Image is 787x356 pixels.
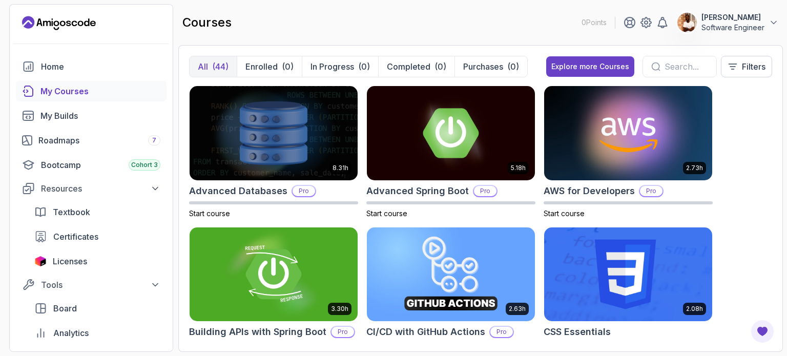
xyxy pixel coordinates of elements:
a: board [28,298,167,319]
div: (0) [358,60,370,73]
a: textbook [28,202,167,222]
p: All [198,60,208,73]
p: 8.31h [333,164,348,172]
button: Filters [721,56,772,77]
span: 7 [152,136,156,144]
div: (0) [282,60,294,73]
a: home [16,56,167,77]
div: Home [41,60,160,73]
p: 3.30h [331,305,348,313]
a: courses [16,81,167,101]
button: Open Feedback Button [750,319,775,344]
span: Cohort 3 [131,161,158,169]
h2: Advanced Databases [189,184,287,198]
h2: courses [182,14,232,31]
div: Bootcamp [41,159,160,171]
img: Advanced Spring Boot card [367,86,535,180]
div: My Courses [40,85,160,97]
button: Completed(0) [378,56,454,77]
img: AWS for Developers card [544,86,712,180]
p: In Progress [310,60,354,73]
div: (0) [434,60,446,73]
h2: Building APIs with Spring Boot [189,325,326,339]
span: Analytics [53,327,89,339]
div: (0) [507,60,519,73]
a: analytics [28,323,167,343]
p: 2.08h [686,305,703,313]
div: Tools [41,279,160,291]
h2: Advanced Spring Boot [366,184,469,198]
div: Resources [41,182,160,195]
button: Explore more Courses [546,56,634,77]
button: Resources [16,179,167,198]
p: 0 Points [582,17,607,28]
button: All(44) [190,56,237,77]
div: Roadmaps [38,134,160,146]
a: Landing page [22,15,96,31]
input: Search... [665,60,708,73]
img: Building APIs with Spring Boot card [190,227,358,322]
div: (44) [212,60,229,73]
p: 2.63h [509,305,526,313]
button: user profile image[PERSON_NAME]Software Engineer [677,12,779,33]
button: Tools [16,276,167,294]
h2: CSS Essentials [544,325,611,339]
h2: CI/CD with GitHub Actions [366,325,485,339]
button: Enrolled(0) [237,56,302,77]
span: Board [53,302,77,315]
p: Pro [490,327,513,337]
p: 5.18h [511,164,526,172]
img: CI/CD with GitHub Actions card [367,227,535,322]
span: Licenses [53,255,87,267]
a: licenses [28,251,167,271]
span: Start course [366,209,407,218]
span: Certificates [53,231,98,243]
p: Enrolled [245,60,278,73]
h2: AWS for Developers [544,184,635,198]
a: bootcamp [16,155,167,175]
p: Filters [742,60,765,73]
p: Pro [474,186,496,196]
div: My Builds [40,110,160,122]
p: 2.73h [686,164,703,172]
p: Software Engineer [701,23,764,33]
p: Purchases [463,60,503,73]
a: builds [16,106,167,126]
img: user profile image [677,13,697,32]
span: Textbook [53,206,90,218]
p: [PERSON_NAME] [701,12,764,23]
button: In Progress(0) [302,56,378,77]
div: Explore more Courses [551,61,629,72]
img: Advanced Databases card [190,86,358,180]
p: Pro [640,186,662,196]
img: CSS Essentials card [544,227,712,322]
img: jetbrains icon [34,256,47,266]
span: Start course [189,209,230,218]
p: Pro [293,186,315,196]
span: Start course [544,209,585,218]
a: certificates [28,226,167,247]
button: Purchases(0) [454,56,527,77]
a: roadmaps [16,130,167,151]
p: Completed [387,60,430,73]
p: Pro [332,327,354,337]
